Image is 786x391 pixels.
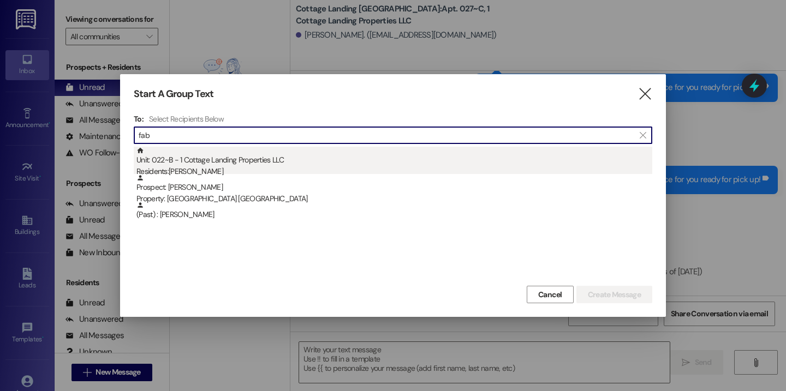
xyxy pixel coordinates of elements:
div: Residents: [PERSON_NAME] [136,166,652,177]
h4: Select Recipients Below [149,114,224,124]
div: Property: [GEOGRAPHIC_DATA] [GEOGRAPHIC_DATA] [136,193,652,204]
button: Cancel [527,286,574,303]
button: Create Message [576,286,652,303]
div: Unit: 022~B - 1 Cottage Landing Properties LLCResidents:[PERSON_NAME] [134,147,652,174]
div: Unit: 022~B - 1 Cottage Landing Properties LLC [136,147,652,178]
input: Search for any contact or apartment [139,128,634,143]
div: (Past) : [PERSON_NAME] [136,201,652,220]
h3: Start A Group Text [134,88,213,100]
span: Create Message [588,289,641,300]
i:  [638,88,652,100]
div: Prospect: [PERSON_NAME]Property: [GEOGRAPHIC_DATA] [GEOGRAPHIC_DATA] [134,174,652,201]
i:  [640,131,646,140]
div: Prospect: [PERSON_NAME] [136,174,652,205]
span: Cancel [538,289,562,300]
button: Clear text [634,127,652,143]
div: (Past) : [PERSON_NAME] [134,201,652,228]
h3: To: [134,114,144,124]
